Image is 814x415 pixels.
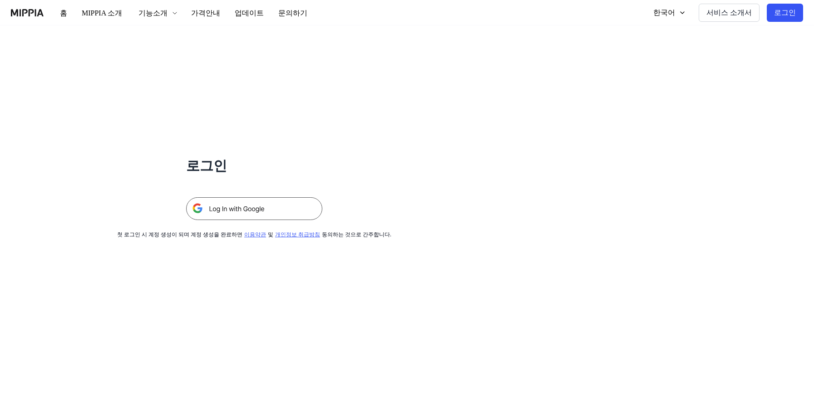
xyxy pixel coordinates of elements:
button: 로그인 [770,4,803,22]
div: 첫 로그인 시 계정 생성이 되며 계정 생성을 완료하면 및 동의하는 것으로 간주합니다. [138,231,370,239]
div: 기능소개 [133,8,163,19]
img: 구글 로그인 버튼 [186,197,322,220]
a: 이용약관 [246,231,264,238]
button: 한국어 [655,4,700,22]
button: 홈 [53,4,74,22]
button: 기능소개 [126,4,177,22]
button: 서비스 소개서 [707,4,762,22]
img: logo [11,9,44,16]
button: 가격안내 [177,4,217,22]
div: 한국어 [662,7,685,18]
button: 업데이트 [217,4,257,22]
a: 업데이트 [217,0,257,25]
button: 문의하기 [257,4,297,22]
a: 개인정보 취급방침 [272,231,310,238]
button: MIPPIA 소개 [74,4,126,22]
h1: 로그인 [186,156,322,175]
